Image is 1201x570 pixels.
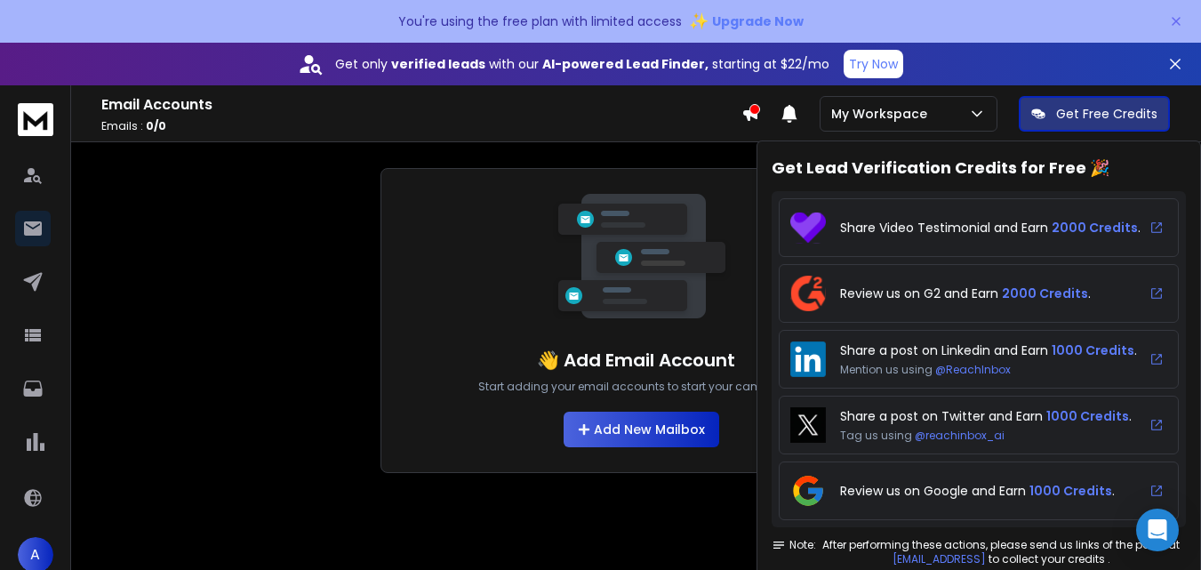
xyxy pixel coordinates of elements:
p: My Workspace [831,105,934,123]
button: Try Now [844,50,903,78]
strong: verified leads [391,55,485,73]
a: Share a post on Linkedin and Earn 1000 Credits.Mention us using @ReachInbox [779,330,1179,389]
p: Emails : [101,119,741,133]
a: Review us on G2 and Earn 2000 Credits. [779,264,1179,323]
span: 1000 Credits [1029,482,1112,500]
p: Mention us using [840,363,1137,377]
p: Get only with our starting at $22/mo [335,55,829,73]
img: logo [18,103,53,136]
p: Review us on G2 and Earn . [840,285,1091,302]
p: Review us on Google and Earn . [840,482,1115,500]
button: Get Free Credits [1019,96,1170,132]
div: Open Intercom Messenger [1136,509,1179,551]
p: Tag us using [840,429,1132,443]
p: Share Video Testimonial and Earn . [840,219,1141,237]
span: @ReachInbox [935,362,1011,377]
p: Share a post on Twitter and Earn . [840,407,1132,425]
p: Start adding your email accounts to start your campaign [478,380,795,394]
span: 0 / 0 [146,118,166,133]
h2: Get Lead Verification Credits for Free 🎉 [772,156,1186,181]
p: Get Free Credits [1056,105,1157,123]
h1: Email Accounts [101,94,741,116]
span: @reachinbox_ai [915,428,1005,443]
a: Review us on Google and Earn 1000 Credits. [779,462,1179,520]
span: Note: [772,538,816,552]
p: Share a post on Linkedin and Earn . [840,341,1137,359]
span: 2000 Credits [1052,219,1138,237]
p: You're using the free plan with limited access [398,12,682,30]
p: After performing these actions, please send us links of the posts at to collect your credits . [816,538,1186,566]
span: 1000 Credits [1046,407,1129,425]
a: Share Video Testimonial and Earn 2000 Credits. [779,198,1179,257]
button: ✨Upgrade Now [689,4,804,39]
a: [EMAIL_ADDRESS] [893,551,986,566]
span: 2000 Credits [1002,285,1088,302]
p: Try Now [849,55,898,73]
span: 1000 Credits [1052,341,1134,359]
strong: AI-powered Lead Finder, [542,55,709,73]
a: Share a post on Twitter and Earn 1000 Credits.Tag us using @reachinbox_ai [779,396,1179,454]
h1: 👋 Add Email Account [537,348,735,373]
button: Add New Mailbox [564,412,719,447]
span: Upgrade Now [712,12,804,30]
span: ✨ [689,9,709,34]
